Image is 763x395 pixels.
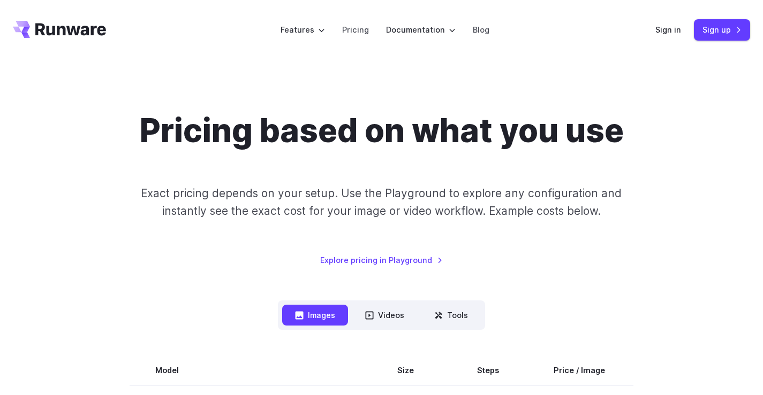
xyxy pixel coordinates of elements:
[342,24,369,36] a: Pricing
[282,305,348,326] button: Images
[525,355,633,385] th: Price / Image
[421,305,481,326] button: Tools
[140,111,624,150] h1: Pricing based on what you use
[655,24,681,36] a: Sign in
[130,355,360,385] th: Model
[281,24,325,36] label: Features
[386,24,456,36] label: Documentation
[320,254,443,266] a: Explore pricing in Playground
[694,19,750,40] a: Sign up
[451,355,525,385] th: Steps
[124,184,640,220] p: Exact pricing depends on your setup. Use the Playground to explore any configuration and instantl...
[360,355,451,385] th: Size
[13,21,106,38] a: Go to /
[352,305,417,326] button: Videos
[473,24,489,36] a: Blog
